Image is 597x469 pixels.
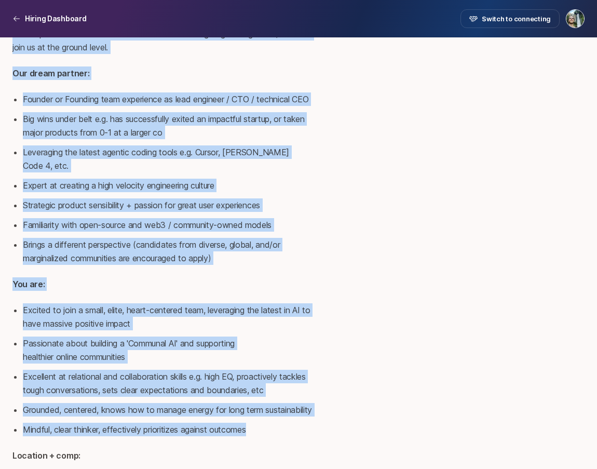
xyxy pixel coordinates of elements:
[566,9,585,28] button: Carter Cleveland
[23,179,318,192] li: Expert at creating a high velocity engineering culture
[23,145,318,172] li: Leveraging the latest agentic coding tools e.g. Cursor, [PERSON_NAME] Code 4, etc.
[23,238,318,265] li: Brings a different perspective (candidates from diverse, global, and/or marginalized communities ...
[12,68,89,78] strong: Our dream partner:
[23,112,318,139] li: Big wins under belt e.g. has successfully exited an impactful startup, or taken major products fr...
[25,12,87,25] p: Hiring Dashboard
[23,403,318,417] li: Grounded, centered, knows how to manage energy for long term sustainability
[23,303,318,330] li: Excited to join a small, elite, heart-centered team, leveraging the latest in AI to have massive ...
[460,9,560,28] button: Switch to connecting
[23,423,318,436] li: Mindful, clear thinker, effectively prioritizes against outcomes
[12,450,80,461] strong: Location + comp:
[23,218,318,232] li: Familiarity with open-source and web3 / community-owned models
[23,92,318,106] li: Founder or Founding team experience as lead engineer / CTO / technical CEO
[566,10,584,28] img: Carter Cleveland
[23,370,318,397] li: Excellent at relational and collaboration skills e.g. high EQ, proactively tackles tough conversa...
[23,198,318,212] li: Strategic product sensibility + passion for great user experiences
[12,279,45,289] strong: You are:
[23,337,318,364] li: Passionate about building a 'Communal AI' and supporting healthier online communities
[482,14,551,24] span: Switch to connecting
